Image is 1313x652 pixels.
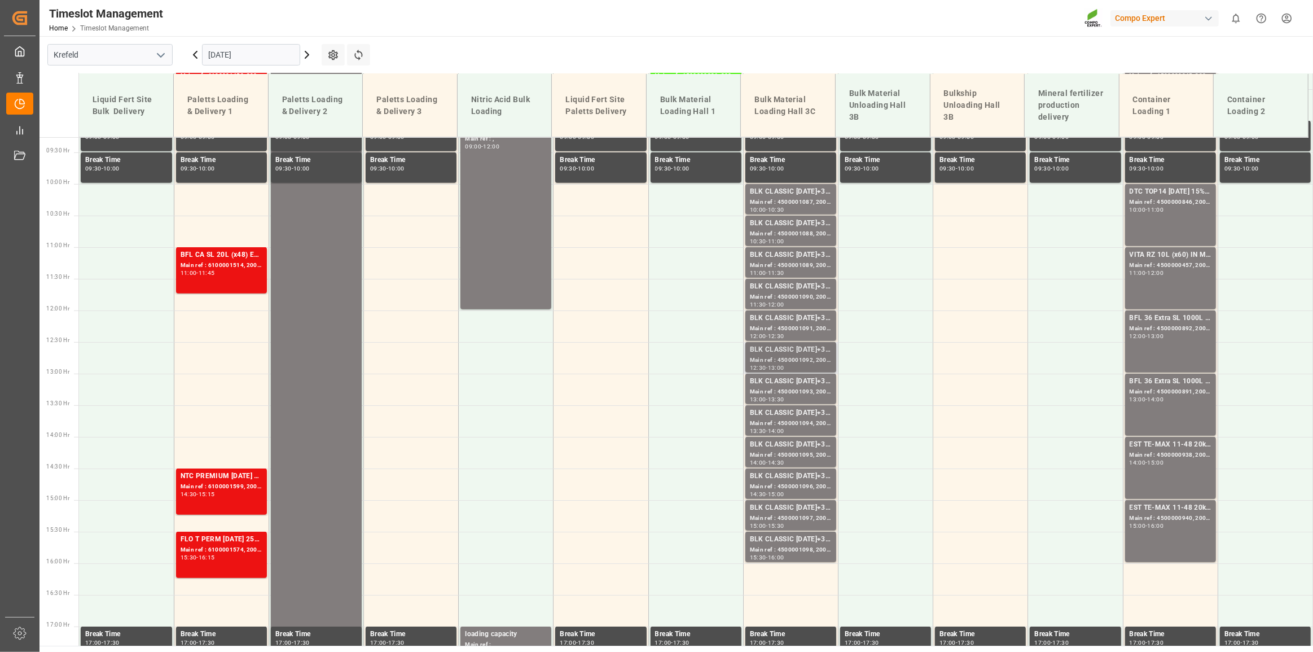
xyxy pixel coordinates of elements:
[46,274,69,280] span: 11:30 Hr
[1052,640,1069,645] div: 17:30
[750,428,766,434] div: 13:30
[766,428,768,434] div: -
[1148,397,1164,402] div: 14:00
[46,147,69,154] span: 09:30 Hr
[673,166,690,171] div: 10:00
[1130,313,1211,324] div: BFL 36 Extra SL 1000L IBC
[85,155,168,166] div: Break Time
[1051,640,1052,645] div: -
[1148,166,1164,171] div: 10:00
[768,302,784,307] div: 12:00
[1145,334,1147,339] div: -
[750,356,832,365] div: Main ref : 4500001092, 2000001076
[673,640,690,645] div: 17:30
[1130,186,1211,198] div: DTC TOP14 [DATE] 15%UH 3M 25kg(x42) WW;
[196,640,198,645] div: -
[750,281,832,292] div: BLK CLASSIC [DATE]+3+TE BULK
[750,640,766,645] div: 17:00
[370,640,387,645] div: 17:00
[576,640,578,645] div: -
[750,545,832,555] div: Main ref : 4500001098, 2000001076
[766,640,768,645] div: -
[560,155,642,166] div: Break Time
[768,492,784,497] div: 15:00
[1130,270,1146,275] div: 11:00
[845,83,921,128] div: Bulk Material Unloading Hall 3B
[103,166,120,171] div: 10:00
[370,166,387,171] div: 09:30
[46,242,69,248] span: 11:00 Hr
[1034,640,1051,645] div: 17:00
[655,629,737,640] div: Break Time
[181,471,262,482] div: NTC PREMIUM [DATE] 25kg (x40) D,EN,PLFET 6-0-12 KR 25kgx40 DE,AT,FR,ES,ITNTC SUPREM [DATE] 25kg (...
[1130,166,1146,171] div: 09:30
[750,229,832,239] div: Main ref : 4500001088, 2000001076
[46,558,69,565] span: 16:00 Hr
[1034,629,1116,640] div: Break Time
[939,155,1021,166] div: Break Time
[1130,207,1146,212] div: 10:00
[275,629,357,640] div: Break Time
[293,166,310,171] div: 10:00
[956,166,958,171] div: -
[181,166,197,171] div: 09:30
[293,640,310,645] div: 17:30
[275,640,292,645] div: 17:00
[196,492,198,497] div: -
[1130,640,1146,645] div: 17:00
[768,523,784,528] div: 15:30
[939,629,1021,640] div: Break Time
[939,640,956,645] div: 17:00
[958,640,974,645] div: 17:30
[845,640,861,645] div: 17:00
[766,460,768,465] div: -
[750,239,766,244] div: 10:30
[85,629,168,640] div: Break Time
[88,89,164,122] div: Liquid Fert Site Bulk Delivery
[768,334,784,339] div: 12:30
[465,134,547,144] div: Main ref : ,
[655,166,671,171] div: 09:30
[181,482,262,492] div: Main ref : 6100001599, 2000001294 2000000712;2000000421;2000001294
[560,629,642,640] div: Break Time
[766,365,768,370] div: -
[181,270,197,275] div: 11:00
[750,198,832,207] div: Main ref : 4500001087, 2000001076
[768,166,784,171] div: 10:00
[1130,198,1211,207] div: Main ref : 4500000846, 2000000538;
[1249,6,1274,31] button: Help Center
[845,166,861,171] div: 09:30
[750,270,766,275] div: 11:00
[1145,640,1147,645] div: -
[750,471,832,482] div: BLK CLASSIC [DATE]+3+TE BULK
[46,179,69,185] span: 10:00 Hr
[750,218,832,229] div: BLK CLASSIC [DATE]+3+TE BULK
[370,629,452,640] div: Break Time
[46,463,69,470] span: 14:30 Hr
[465,640,547,650] div: Main ref : ,
[278,89,354,122] div: Paletts Loading & Delivery 2
[750,387,832,397] div: Main ref : 4500001093, 2000001076
[199,640,215,645] div: 17:30
[46,211,69,217] span: 10:30 Hr
[766,166,768,171] div: -
[768,555,784,560] div: 16:00
[1145,270,1147,275] div: -
[1148,460,1164,465] div: 15:00
[939,166,956,171] div: 09:30
[199,270,215,275] div: 11:45
[671,640,673,645] div: -
[768,239,784,244] div: 11:00
[768,428,784,434] div: 14:00
[196,166,198,171] div: -
[275,166,292,171] div: 09:30
[46,622,69,628] span: 17:00 Hr
[1242,640,1259,645] div: 17:30
[388,166,405,171] div: 10:00
[768,397,784,402] div: 13:30
[1130,523,1146,528] div: 15:00
[560,640,576,645] div: 17:00
[561,89,637,122] div: Liquid Fert Site Paletts Delivery
[656,89,732,122] div: Bulk Material Loading Hall 1
[750,450,832,460] div: Main ref : 4500001095, 2000001076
